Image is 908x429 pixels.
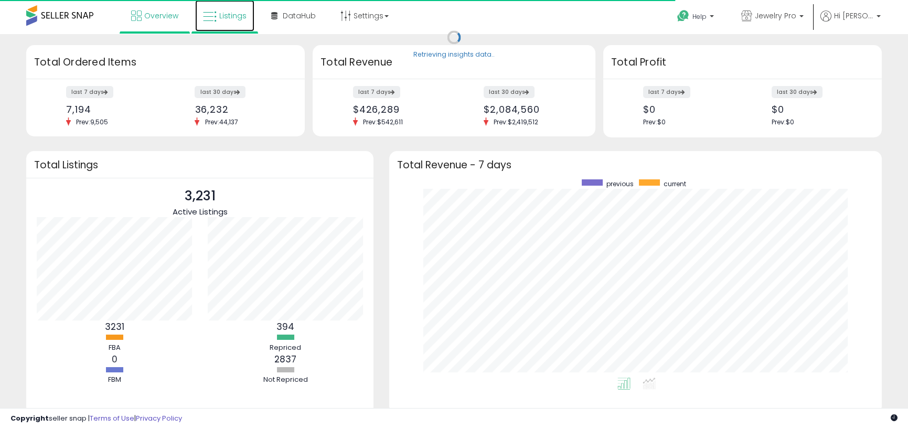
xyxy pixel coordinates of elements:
label: last 7 days [353,86,400,98]
label: last 30 days [195,86,245,98]
a: Help [669,2,724,34]
span: Overview [144,10,178,21]
span: Prev: 44,137 [199,117,243,126]
i: Get Help [677,9,690,23]
span: Listings [219,10,247,21]
h3: Total Listings [34,161,366,169]
span: current [664,179,686,188]
span: Hi [PERSON_NAME] [834,10,873,21]
a: Hi [PERSON_NAME] [820,10,881,34]
span: previous [606,179,634,188]
span: DataHub [283,10,316,21]
div: Repriced [254,343,317,353]
div: $426,289 [353,104,446,115]
label: last 7 days [643,86,690,98]
span: Prev: $0 [643,117,666,126]
span: Help [692,12,707,21]
b: 3231 [105,320,124,333]
h3: Total Revenue [321,55,587,70]
div: FBA [83,343,146,353]
a: Terms of Use [90,413,134,423]
span: Prev: 9,505 [71,117,113,126]
label: last 30 days [484,86,535,98]
div: $0 [772,104,863,115]
span: Jewelry Pro [755,10,796,21]
a: Privacy Policy [136,413,182,423]
p: 3,231 [173,186,228,206]
span: Active Listings [173,206,228,217]
div: 36,232 [195,104,286,115]
div: Not Repriced [254,375,317,385]
strong: Copyright [10,413,49,423]
span: Prev: $0 [772,117,794,126]
b: 0 [112,353,117,366]
h3: Total Profit [611,55,874,70]
span: Prev: $2,419,512 [488,117,543,126]
div: Retrieving insights data.. [413,50,495,60]
div: seller snap | | [10,414,182,424]
h3: Total Ordered Items [34,55,297,70]
div: 7,194 [66,104,158,115]
div: FBM [83,375,146,385]
label: last 7 days [66,86,113,98]
div: $0 [643,104,735,115]
span: Prev: $542,611 [358,117,408,126]
label: last 30 days [772,86,822,98]
div: $2,084,560 [484,104,577,115]
h3: Total Revenue - 7 days [397,161,874,169]
b: 394 [276,320,294,333]
b: 2837 [274,353,296,366]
